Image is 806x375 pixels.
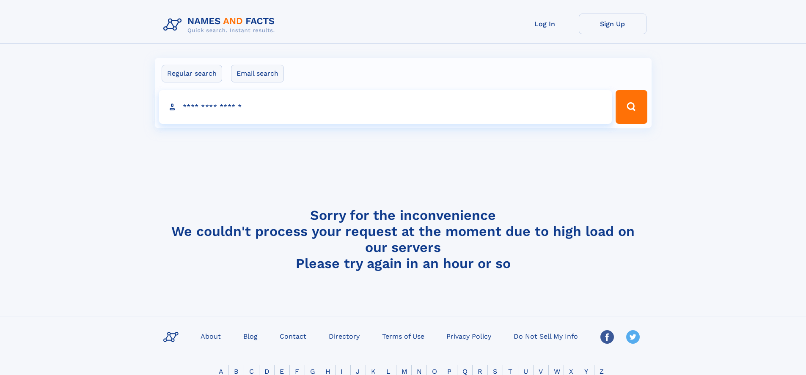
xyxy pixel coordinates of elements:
a: Blog [240,330,261,342]
a: About [197,330,224,342]
a: Terms of Use [379,330,428,342]
a: Privacy Policy [443,330,495,342]
input: search input [159,90,612,124]
a: Sign Up [579,14,646,34]
img: Twitter [626,330,640,344]
img: Logo Names and Facts [160,14,282,36]
button: Search Button [616,90,647,124]
label: Regular search [162,65,222,82]
img: Facebook [600,330,614,344]
h4: Sorry for the inconvenience We couldn't process your request at the moment due to high load on ou... [160,207,646,271]
a: Contact [276,330,310,342]
a: Directory [325,330,363,342]
a: Log In [511,14,579,34]
label: Email search [231,65,284,82]
a: Do Not Sell My Info [510,330,581,342]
